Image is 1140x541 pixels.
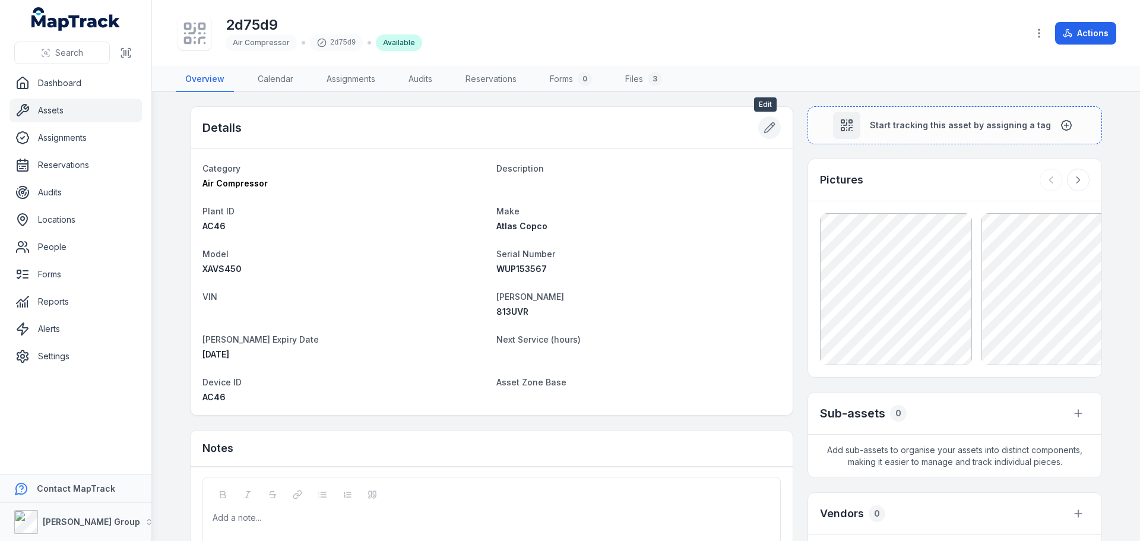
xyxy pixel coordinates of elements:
span: Add sub-assets to organise your assets into distinct components, making it easier to manage and t... [808,435,1101,477]
span: Plant ID [202,206,235,216]
h2: Details [202,119,242,136]
strong: [PERSON_NAME] Group [43,517,140,527]
span: Next Service (hours) [496,334,581,344]
span: Search [55,47,83,59]
time: 8/6/2025, 12:00:00 AM [202,349,229,359]
a: Reservations [9,153,142,177]
button: Actions [1055,22,1116,45]
a: Assets [9,99,142,122]
span: Device ID [202,377,242,387]
div: 0 [869,505,885,522]
div: 0 [890,405,907,422]
a: Dashboard [9,71,142,95]
span: Category [202,163,240,173]
span: Start tracking this asset by assigning a tag [870,119,1051,131]
a: Settings [9,344,142,368]
a: Audits [399,67,442,92]
h3: Vendors [820,505,864,522]
div: 3 [648,72,662,86]
a: Forms [9,262,142,286]
span: XAVS450 [202,264,242,274]
span: Serial Number [496,249,555,259]
span: Description [496,163,544,173]
a: Alerts [9,317,142,341]
a: Forms0 [540,67,601,92]
a: Assignments [317,67,385,92]
div: 0 [578,72,592,86]
div: Available [376,34,422,51]
button: Start tracking this asset by assigning a tag [807,106,1102,144]
span: Air Compressor [233,38,290,47]
span: Model [202,249,229,259]
h1: 2d75d9 [226,15,422,34]
div: 2d75d9 [310,34,363,51]
a: People [9,235,142,259]
span: Edit [754,97,777,112]
h2: Sub-assets [820,405,885,422]
span: Air Compressor [202,178,268,188]
a: MapTrack [31,7,121,31]
h3: Pictures [820,172,863,188]
strong: Contact MapTrack [37,483,115,493]
a: Assignments [9,126,142,150]
span: [PERSON_NAME] Expiry Date [202,334,319,344]
a: Files3 [616,67,672,92]
a: Audits [9,181,142,204]
span: Make [496,206,520,216]
span: Atlas Copco [496,221,547,231]
button: Search [14,42,110,64]
span: Asset Zone Base [496,377,566,387]
span: 813UVR [496,306,528,317]
a: Reports [9,290,142,314]
h3: Notes [202,440,233,457]
a: Overview [176,67,234,92]
span: VIN [202,292,217,302]
span: WUP153567 [496,264,547,274]
a: Calendar [248,67,303,92]
span: AC46 [202,392,226,402]
span: [PERSON_NAME] [496,292,564,302]
a: Reservations [456,67,526,92]
span: AC46 [202,221,226,231]
a: Locations [9,208,142,232]
span: [DATE] [202,349,229,359]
